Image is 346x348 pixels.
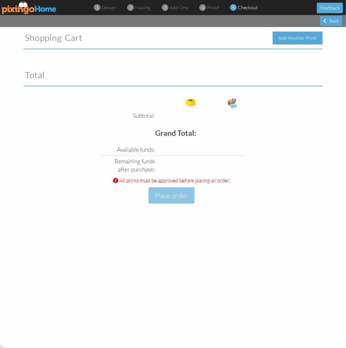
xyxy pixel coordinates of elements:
span: 4 [201,4,204,11]
div: after purchase: [102,166,155,174]
div: Remaining funds [102,157,155,166]
div: Back [320,16,342,26]
span: checkout [238,5,258,11]
button: Feedback [317,3,343,13]
h2: Shopping Cart [25,33,167,43]
span: proof [207,5,219,11]
span: 2 [129,4,132,11]
td: Subtotal: [101,110,157,121]
div: Add Another Print [273,32,323,44]
h2: Total [25,70,167,80]
span: 5 [232,4,235,11]
img: points-icon.png [185,97,197,109]
td: Grand Total: [101,122,198,145]
img: expense-icon.png [226,97,238,109]
span: 3 [164,4,167,11]
img: pixingo logo [2,1,57,14]
td: Available funds: [101,144,157,156]
button: Place order [149,187,194,204]
span: add-ons [170,5,188,11]
span: design [102,5,116,11]
span: mailing [135,5,151,11]
span: All prints must be approved before placing an order. [120,177,230,184]
span: 1 [96,4,99,11]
